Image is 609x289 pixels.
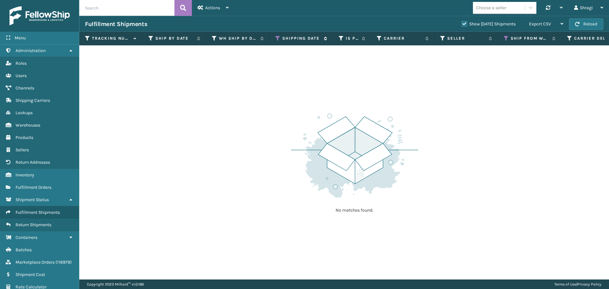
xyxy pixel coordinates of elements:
span: Shipment Cost [16,272,45,277]
h3: Fulfillment Shipments [85,20,147,28]
span: Warehouses [16,122,40,128]
span: Batches [16,247,32,253]
a: Privacy Policy [577,282,601,286]
span: Shipping Carriers [16,98,50,103]
span: Marketplace Orders [16,259,55,265]
label: Ship from warehouse [511,36,549,41]
button: Reload [569,18,603,30]
label: Shipping Date [282,36,321,41]
div: Choose a seller [476,4,506,11]
p: Copyright 2023 Milliard™ v 1.0.186 [87,279,144,289]
span: ( 116979 ) [56,259,72,265]
span: Users [16,73,27,78]
span: Channels [16,85,34,91]
span: Menu [15,35,26,41]
span: Containers [16,235,37,240]
label: Show [DATE] Shipments [462,21,516,27]
span: Lookups [16,110,33,115]
span: Administration [16,48,46,53]
label: Is Prime [346,36,359,41]
span: Fulfillment Orders [16,185,51,190]
span: Shipment Status [16,197,49,202]
span: Products [16,135,33,140]
span: Actions [205,5,220,10]
span: Return Shipments [16,222,51,227]
label: Seller [447,36,486,41]
img: logo [10,6,70,25]
span: Return Addresses [16,160,50,165]
label: Ship By Date [155,36,194,41]
label: Carrier [384,36,422,41]
span: Roles [16,61,27,66]
span: Inventory [16,172,34,178]
label: WH Ship By Date [219,36,257,41]
label: Tracking Number [92,36,130,41]
span: Export CSV [529,21,551,27]
span: Fulfillment Shipments [16,210,60,215]
span: Sellers [16,147,29,153]
div: | [554,279,601,289]
a: Terms of Use [554,282,576,286]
